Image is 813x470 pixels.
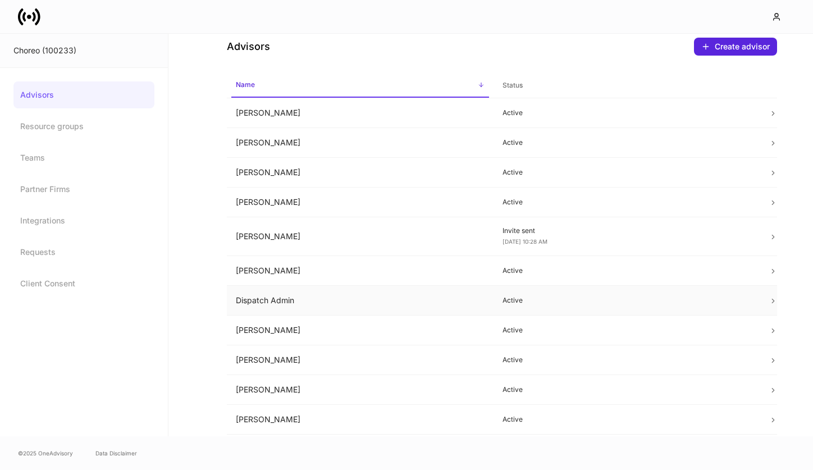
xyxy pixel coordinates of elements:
[694,38,777,56] button: Create advisor
[503,238,547,245] span: [DATE] 10:28 AM
[227,405,494,435] td: [PERSON_NAME]
[503,326,751,335] p: Active
[236,79,255,90] h6: Name
[13,45,154,56] div: Choreo (100233)
[503,108,751,117] p: Active
[13,113,154,140] a: Resource groups
[498,74,756,97] span: Status
[503,198,751,207] p: Active
[503,168,751,177] p: Active
[13,270,154,297] a: Client Consent
[503,296,751,305] p: Active
[227,286,494,316] td: Dispatch Admin
[503,385,751,394] p: Active
[503,80,523,90] h6: Status
[18,449,73,458] span: © 2025 OneAdvisory
[227,98,494,128] td: [PERSON_NAME]
[95,449,137,458] a: Data Disclaimer
[227,375,494,405] td: [PERSON_NAME]
[227,128,494,158] td: [PERSON_NAME]
[13,239,154,266] a: Requests
[227,435,494,464] td: [PERSON_NAME]
[13,176,154,203] a: Partner Firms
[503,266,751,275] p: Active
[231,74,489,98] span: Name
[503,355,751,364] p: Active
[227,217,494,256] td: [PERSON_NAME]
[503,226,751,235] p: Invite sent
[13,207,154,234] a: Integrations
[503,415,751,424] p: Active
[227,256,494,286] td: [PERSON_NAME]
[227,316,494,345] td: [PERSON_NAME]
[227,345,494,375] td: [PERSON_NAME]
[503,138,751,147] p: Active
[227,188,494,217] td: [PERSON_NAME]
[13,81,154,108] a: Advisors
[13,144,154,171] a: Teams
[227,158,494,188] td: [PERSON_NAME]
[715,41,770,52] div: Create advisor
[227,40,270,53] h4: Advisors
